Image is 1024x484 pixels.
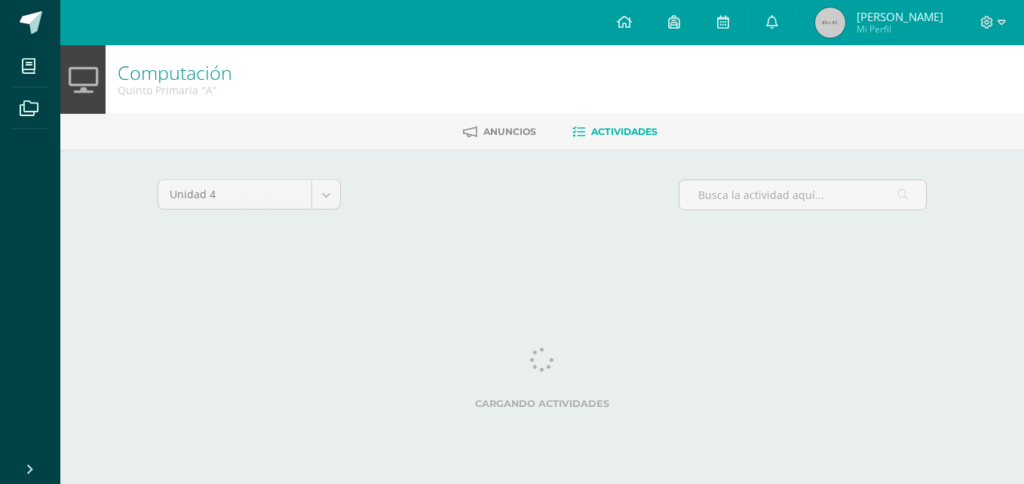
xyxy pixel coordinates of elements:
[815,8,845,38] img: 45x45
[118,83,232,97] div: Quinto Primaria 'A'
[483,126,536,137] span: Anuncios
[572,120,658,144] a: Actividades
[158,180,340,209] a: Unidad 4
[679,180,926,210] input: Busca la actividad aquí...
[158,398,927,409] label: Cargando actividades
[118,60,232,85] a: Computación
[591,126,658,137] span: Actividades
[170,180,300,209] span: Unidad 4
[463,120,536,144] a: Anuncios
[857,23,943,35] span: Mi Perfil
[118,62,232,83] h1: Computación
[857,9,943,24] span: [PERSON_NAME]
